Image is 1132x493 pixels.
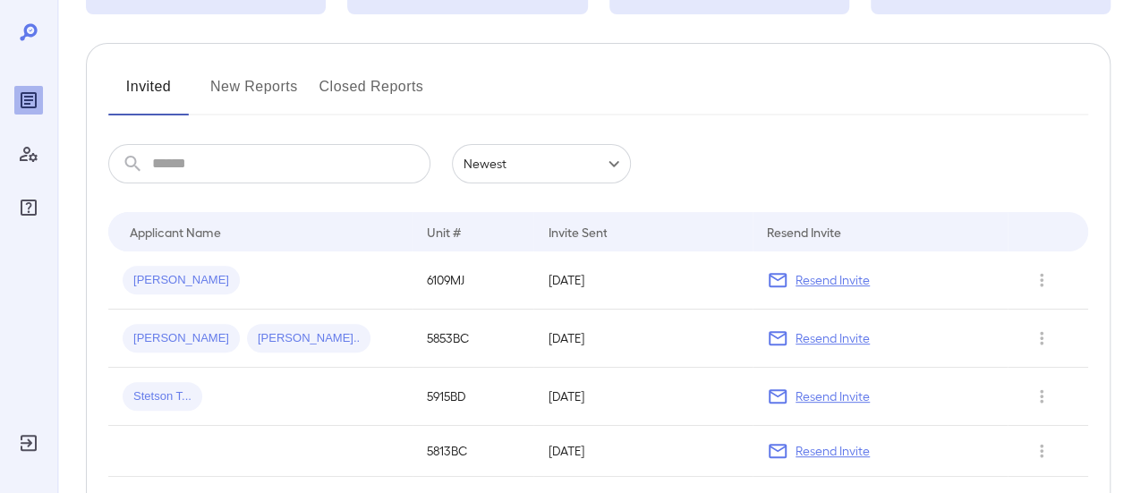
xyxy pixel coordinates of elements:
[796,271,870,289] p: Resend Invite
[210,72,298,115] button: New Reports
[1027,382,1056,411] button: Row Actions
[413,426,534,477] td: 5813BC
[123,272,240,289] span: [PERSON_NAME]
[533,251,753,310] td: [DATE]
[14,193,43,222] div: FAQ
[413,251,534,310] td: 6109MJ
[319,72,424,115] button: Closed Reports
[413,310,534,368] td: 5853BC
[247,330,370,347] span: [PERSON_NAME]..
[533,426,753,477] td: [DATE]
[1027,437,1056,465] button: Row Actions
[533,310,753,368] td: [DATE]
[796,442,870,460] p: Resend Invite
[533,368,753,426] td: [DATE]
[14,140,43,168] div: Manage Users
[767,221,841,242] div: Resend Invite
[130,221,221,242] div: Applicant Name
[123,330,240,347] span: [PERSON_NAME]
[1027,324,1056,353] button: Row Actions
[14,429,43,457] div: Log Out
[14,86,43,115] div: Reports
[427,221,461,242] div: Unit #
[796,387,870,405] p: Resend Invite
[452,144,631,183] div: Newest
[548,221,607,242] div: Invite Sent
[796,329,870,347] p: Resend Invite
[123,388,202,405] span: Stetson T...
[413,368,534,426] td: 5915BD
[108,72,189,115] button: Invited
[1027,266,1056,294] button: Row Actions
